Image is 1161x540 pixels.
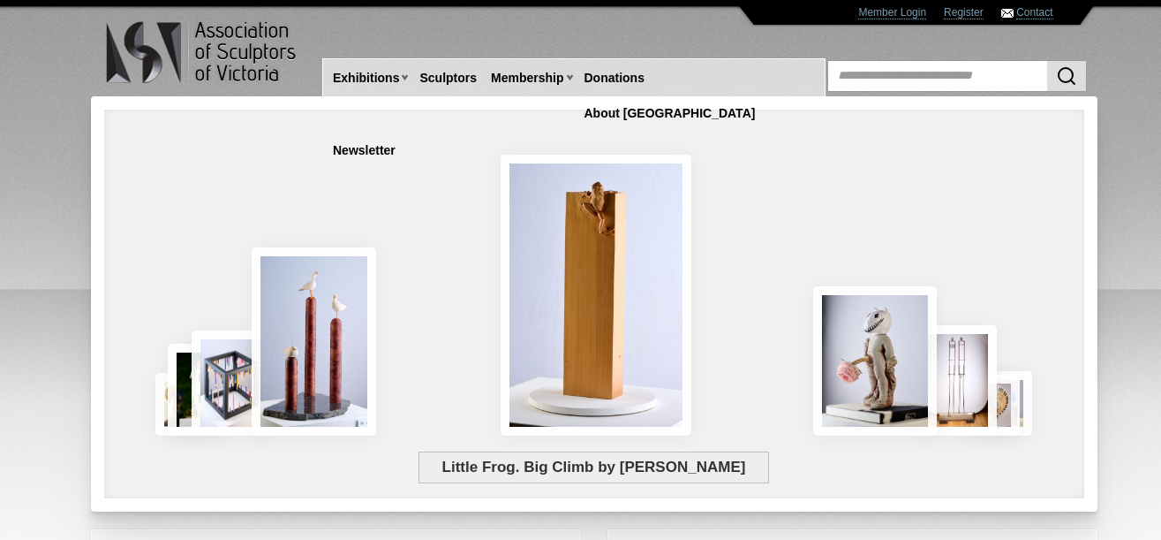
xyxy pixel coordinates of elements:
img: Little Frog. Big Climb [501,155,691,436]
a: Register [944,6,984,19]
a: Membership [484,62,570,95]
a: Member Login [858,6,926,19]
a: Newsletter [326,134,403,167]
span: Little Frog. Big Climb by [PERSON_NAME] [418,452,769,483]
a: Sculptors [412,62,484,95]
img: Waiting together for the Home coming [986,371,1032,436]
img: Rising Tides [252,247,377,436]
img: Contact ASV [1001,9,1014,18]
a: Exhibitions [326,62,406,95]
a: About [GEOGRAPHIC_DATA] [577,97,763,130]
img: Let There Be Light [813,286,938,436]
img: Swingers [916,325,997,436]
img: logo.png [105,18,299,87]
img: Search [1056,65,1077,87]
a: Contact [1016,6,1052,19]
a: Donations [577,62,652,95]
